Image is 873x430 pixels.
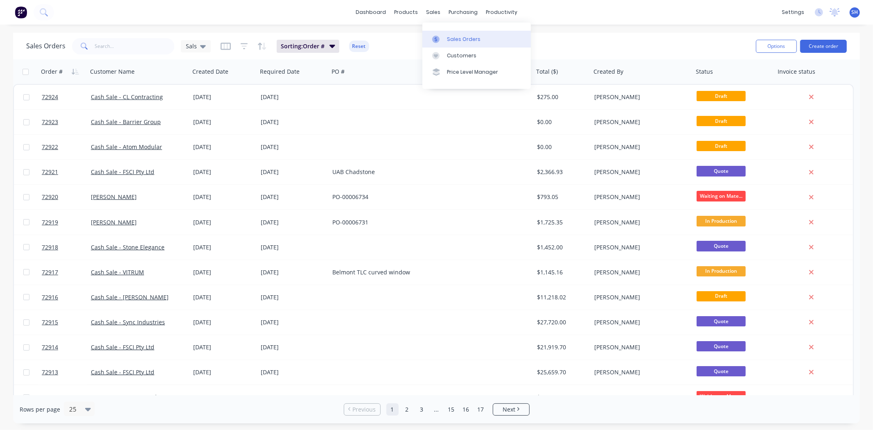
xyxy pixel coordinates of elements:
a: 72916 [42,285,91,310]
div: [DATE] [261,393,326,401]
div: Belmont TLC curved window [332,268,423,276]
a: Page 1 is your current page [386,403,399,416]
div: [DATE] [261,168,326,176]
div: sales [422,6,444,18]
span: Quote [697,366,746,376]
a: Cash Sale - Sync Industries [91,318,165,326]
div: [DATE] [261,293,326,301]
div: $0.00 [537,118,585,126]
div: purchasing [444,6,482,18]
span: 72912 [42,393,58,401]
span: 72913 [42,368,58,376]
a: Cash Sale - Barrier Group [91,118,161,126]
a: Cash Sale - FSCI Pty Ltd [91,343,154,351]
div: [PERSON_NAME] [594,393,685,401]
div: [DATE] [261,268,326,276]
a: Page 16 [460,403,472,416]
a: Price Level Manager [422,64,531,80]
div: $793.05 [537,193,585,201]
a: Page 15 [445,403,458,416]
div: [DATE] [261,93,326,101]
div: [PERSON_NAME] [594,368,685,376]
span: Sorting: Order # [281,42,325,50]
a: Cash Sale - [PERSON_NAME] [91,293,169,301]
span: Quote [697,316,746,326]
div: Created Date [192,68,228,76]
a: [PERSON_NAME] [91,193,137,201]
button: Options [756,40,797,53]
div: [PERSON_NAME] [594,93,685,101]
div: $2,366.93 [537,168,585,176]
ul: Pagination [341,403,533,416]
div: Sales Orders [447,36,480,43]
div: [DATE] [193,343,254,351]
a: 72914 [42,335,91,360]
div: [DATE] [193,118,254,126]
span: Waiting on Mate... [697,191,746,201]
a: Page 2 [401,403,413,416]
a: 72920 [42,185,91,209]
a: Previous page [344,405,380,414]
a: Cash Sale - FSCI Pty Ltd [91,368,154,376]
div: [DATE] [193,318,254,326]
div: [PERSON_NAME] [594,293,685,301]
span: 72919 [42,218,58,226]
span: 72923 [42,118,58,126]
a: 72924 [42,85,91,109]
a: Customers [422,48,531,64]
div: [DATE] [261,193,326,201]
div: $1,200.03 [537,393,585,401]
span: Draft [697,91,746,101]
a: Sales Orders [422,31,531,47]
div: PO-00006734 [332,193,423,201]
a: 72921 [42,160,91,184]
div: Created By [593,68,623,76]
div: Required Date [260,68,300,76]
div: [DATE] [261,368,326,376]
button: Sorting:Order # [277,40,339,53]
div: [DATE] [193,93,254,101]
div: $1,725.35 [537,218,585,226]
div: [DATE] [193,393,254,401]
span: 72917 [42,268,58,276]
div: [PERSON_NAME] [594,118,685,126]
span: Quote [697,341,746,351]
div: Order # [41,68,63,76]
a: 72918 [42,235,91,260]
div: $1,452.00 [537,243,585,251]
div: $0.00 [537,143,585,151]
div: $27,720.00 [537,318,585,326]
div: UAB Chadstone [332,168,423,176]
input: Search... [95,38,175,54]
a: Page 17 [475,403,487,416]
div: $1,145.16 [537,268,585,276]
a: 72922 [42,135,91,159]
div: [PERSON_NAME] [594,168,685,176]
span: Sals [186,42,197,50]
span: 72918 [42,243,58,251]
div: [PERSON_NAME] [594,143,685,151]
a: [PERSON_NAME] Pty Ltd [91,393,157,401]
div: $275.00 [537,93,585,101]
div: [DATE] [193,268,254,276]
div: Customers [447,52,476,59]
div: Status [696,68,713,76]
span: 72924 [42,93,58,101]
a: dashboard [352,6,390,18]
button: Create order [800,40,847,53]
span: Draft [697,116,746,126]
a: 72917 [42,260,91,285]
a: Cash Sale - CL Contracting [91,93,163,101]
span: Next [503,405,515,414]
span: Rows per page [20,405,60,414]
div: [DATE] [193,368,254,376]
div: PO-00006731 [332,218,423,226]
a: 72915 [42,310,91,335]
div: [PERSON_NAME] [594,318,685,326]
div: [PERSON_NAME] [594,268,685,276]
span: 72920 [42,193,58,201]
div: Invoice status [778,68,815,76]
div: Customer Name [90,68,135,76]
div: [DATE] [193,168,254,176]
div: [DATE] [261,118,326,126]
